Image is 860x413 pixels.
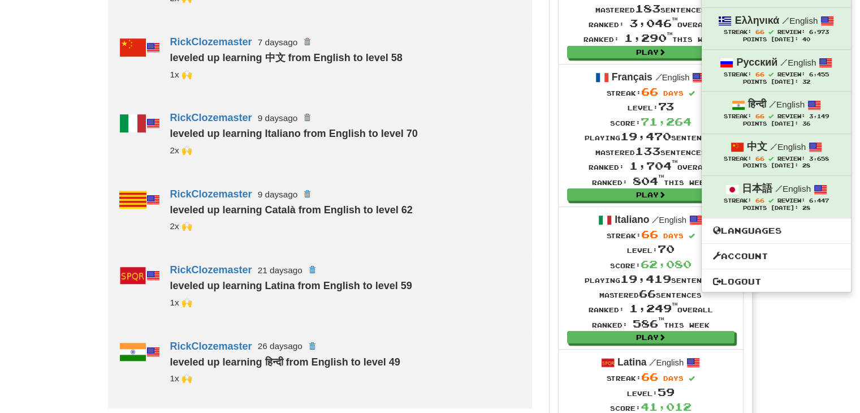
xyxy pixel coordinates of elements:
a: 中文 /English Streak: 66 Review: 3,658 Points [DATE]: 28 [702,134,851,175]
span: / [782,15,789,25]
span: 3,149 [809,113,829,119]
small: 26 days ago [258,341,302,351]
span: Streak: [724,113,751,119]
span: Review: [777,197,805,204]
span: Review: [777,156,805,162]
span: / [770,141,777,152]
a: Русский /English Streak: 66 Review: 6,455 Points [DATE]: 32 [702,50,851,91]
div: Ranked: overall [585,301,717,316]
span: 66 [755,197,764,204]
div: Ranked: this week [585,316,717,331]
sup: th [672,17,677,21]
div: Mastered sentences [585,286,717,301]
span: Streak: [724,71,751,78]
small: English [655,73,690,82]
span: Review: [777,29,805,35]
span: Streak: [724,156,751,162]
sup: th [658,317,664,321]
span: 70 [658,243,675,255]
div: Points [DATE]: 32 [713,79,840,86]
span: Streak includes today. [768,156,773,161]
small: English [782,16,818,25]
div: Score: [585,114,717,129]
span: 133 [635,145,660,157]
small: 7 days ago [258,37,298,47]
span: 1,249 [629,302,677,315]
small: 19cupsofcoffee [170,70,192,79]
span: 66 [639,287,656,300]
small: 9 days ago [258,190,298,199]
small: 9 days ago [258,113,298,123]
div: Points [DATE]: 28 [713,162,840,170]
div: Mastered sentences [584,1,718,16]
a: Languages [702,223,851,238]
span: 59 [658,386,675,398]
span: 3,658 [809,156,829,162]
div: Ranked: this week [585,174,717,188]
sup: th [667,32,672,36]
a: RickClozemaster [170,188,252,200]
sup: th [658,174,664,178]
span: Streak: [724,197,751,204]
a: Account [702,249,851,264]
span: Review: [777,113,805,119]
a: Play [567,46,734,58]
span: 66 [641,85,658,98]
span: Streak: [724,29,751,35]
div: Score: [585,257,717,272]
div: Streak: [589,369,712,384]
span: 66 [755,71,764,78]
span: 1,704 [629,160,677,172]
div: Playing sentences [585,272,717,286]
span: 66 [641,228,658,240]
span: 73 [658,100,674,113]
div: Ranked: overall [585,158,717,173]
small: English [775,184,811,193]
div: Streak: [585,227,717,242]
span: Streak includes today. [768,198,773,203]
span: 1,290 [624,32,672,44]
span: 3,046 [629,17,677,29]
strong: leveled up learning Latina from English to level 59 [170,280,412,291]
div: Mastered sentences [585,144,717,158]
div: Playing sentences [585,129,717,144]
strong: leveled up learning Català from English to level 62 [170,204,413,216]
div: Points [DATE]: 28 [713,205,840,212]
a: Play [567,188,734,201]
small: 19cupsofcoffee [170,373,192,383]
strong: 中文 [747,141,767,152]
span: 183 [635,2,660,15]
span: / [649,357,656,367]
div: Level: [585,242,717,256]
span: 66 [755,155,764,162]
div: Level: [585,99,717,114]
small: English [780,58,816,67]
small: 21 days ago [258,265,302,275]
a: Ελληνικά /English Streak: 66 Review: 6,973 Points [DATE]: 40 [702,8,851,49]
small: English [769,100,805,109]
a: Logout [702,274,851,289]
strong: Français [612,71,652,83]
span: Streak includes today. [689,233,695,239]
span: days [663,375,684,382]
a: RickClozemaster [170,112,252,123]
span: Streak includes today. [689,376,695,382]
a: 日本語 /English Streak: 66 Review: 6,447 Points [DATE]: 28 [702,176,851,217]
span: 804 [633,175,664,187]
span: / [775,183,783,193]
span: / [780,57,788,67]
small: English [770,142,806,152]
a: RickClozemaster [170,340,252,351]
span: / [655,72,662,82]
a: Play [567,331,734,343]
span: 62,080 [641,258,692,270]
sup: th [672,302,677,306]
a: RickClozemaster [170,36,252,48]
sup: th [672,160,677,164]
strong: leveled up learning 中文 from English to level 58 [170,52,403,63]
span: days [663,232,684,239]
span: 6,447 [809,197,829,204]
span: / [652,214,659,225]
div: Streak: [585,84,717,99]
div: Points [DATE]: 40 [713,36,840,44]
